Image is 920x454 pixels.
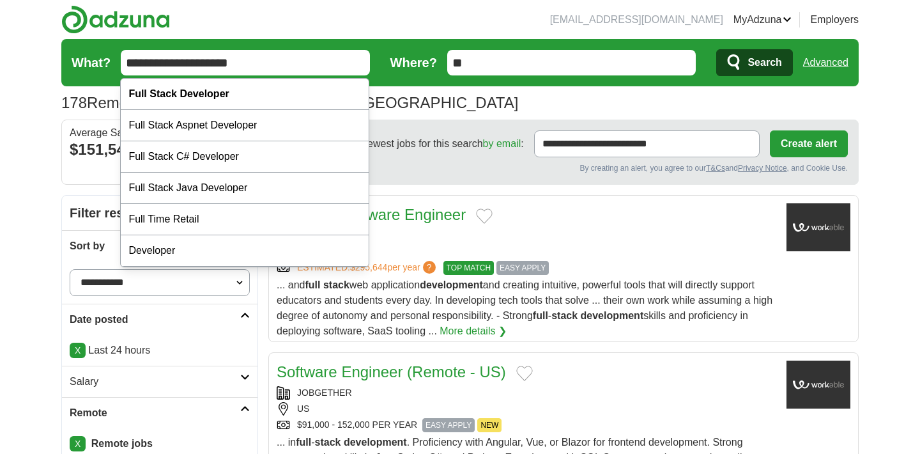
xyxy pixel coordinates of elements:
span: EASY APPLY [496,261,549,275]
div: Full Stack Aspnet Developer [121,110,369,141]
a: MyAdzuna [733,12,792,27]
strong: Full Stack Developer [128,88,229,99]
span: NEW [477,418,502,432]
a: More details ❯ [440,324,507,339]
strong: stack [323,279,349,290]
label: What? [72,53,111,72]
div: Average Salary [70,128,250,138]
strong: stack [551,310,578,321]
span: ... and web application and creating intuitive, powerful tools that will directly support educato... [277,279,772,336]
a: Sort by [62,230,257,262]
a: X [70,436,86,451]
a: T&Cs [706,164,725,173]
span: 178 [61,91,87,114]
a: Remote [62,397,257,428]
h2: Filter results [62,196,257,230]
span: Receive the newest jobs for this search : [305,136,523,152]
div: $151,548 [70,138,250,161]
a: Date posted [62,304,257,335]
span: TOP MATCH [443,261,494,275]
span: $295,644 [350,262,387,272]
div: By creating an alert, you agree to our and , and Cookie Use. [279,162,848,174]
h2: Remote [70,405,240,421]
a: ESTIMATED:$295,644per year? [297,261,438,275]
div: Developer [121,235,369,267]
span: EASY APPLY [422,418,475,432]
button: Add to favorite jobs [516,366,533,381]
a: Advanced [803,50,848,75]
span: Search [747,50,781,75]
strong: full [296,437,311,448]
div: JOBGETHER [277,386,776,400]
img: Company logo [786,203,850,251]
a: X [70,343,86,358]
label: Where? [390,53,437,72]
div: US [277,245,776,258]
div: US [277,402,776,416]
button: Create alert [770,130,848,157]
h2: Salary [70,374,240,389]
div: $91,000 - 152,000 PER YEAR [277,418,776,432]
div: Full Time Retail [121,204,369,235]
span: ? [423,261,436,274]
p: Last 24 hours [70,343,250,358]
a: Software Engineer (Remote - US) [277,363,506,380]
div: ROCKSTAR [277,229,776,242]
strong: full [305,279,320,290]
strong: stack [315,437,341,448]
a: Salary [62,366,257,397]
button: Search [716,49,792,76]
a: Privacy Notice [738,164,787,173]
h2: Date posted [70,312,240,327]
strong: Remote jobs [91,438,153,449]
div: Full Stack C# Developer [121,141,369,173]
strong: development [344,437,407,448]
a: Principal Software Engineer [277,206,466,223]
strong: full [533,310,548,321]
img: Company logo [786,361,850,409]
li: [EMAIL_ADDRESS][DOMAIN_NAME] [550,12,723,27]
a: Employers [810,12,859,27]
button: Add to favorite jobs [476,208,493,224]
a: by email [483,138,521,149]
h1: Remote full stack developer Jobs in the [GEOGRAPHIC_DATA] [61,94,518,111]
img: Adzuna logo [61,5,170,34]
div: Full Stack Java Developer [121,173,369,204]
h2: Sort by [70,239,240,254]
strong: development [581,310,644,321]
strong: development [420,279,483,290]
